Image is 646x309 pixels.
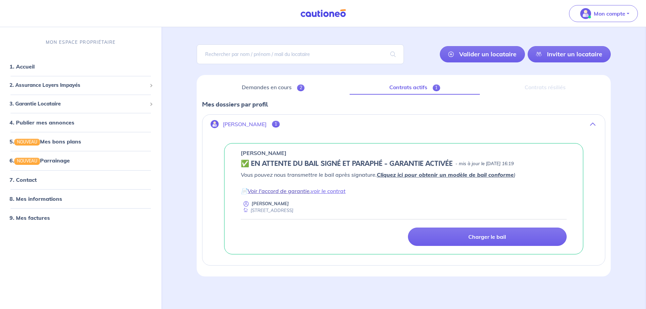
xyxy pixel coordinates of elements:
[241,207,293,214] div: [STREET_ADDRESS]
[311,188,346,194] a: voir le contrat
[594,9,625,18] p: Mon compte
[433,84,441,91] span: 1
[272,121,280,128] span: 1
[9,214,50,221] a: 9. Mes factures
[241,149,287,157] p: [PERSON_NAME]
[9,81,147,89] span: 2. Assurance Loyers Impayés
[241,171,515,178] em: Vous pouvez nous transmettre le bail après signature. )
[197,44,404,64] input: Rechercher par nom / prénom / mail du locataire
[3,97,159,111] div: 3. Garantie Locataire
[580,8,591,19] img: illu_account_valid_menu.svg
[382,45,404,64] span: search
[241,188,346,194] em: 📄 ,
[408,228,567,246] a: Charger le bail
[241,160,567,168] div: state: CONTRACT-SIGNED, Context: IN-LANDLORD,IS-GL-CAUTION-IN-LANDLORD
[241,160,453,168] h5: ✅️️️ EN ATTENTE DU BAIL SIGNÉ ET PARAPHÉ - GARANTIE ACTIVÉE
[9,63,35,70] a: 1. Accueil
[9,100,147,108] span: 3. Garantie Locataire
[569,5,638,22] button: illu_account_valid_menu.svgMon compte
[223,121,267,128] p: [PERSON_NAME]
[528,46,611,62] a: Inviter un locataire
[252,200,289,207] p: [PERSON_NAME]
[202,100,605,109] p: Mes dossiers par profil
[468,233,506,240] p: Charger le bail
[377,171,514,178] a: Cliquez ici pour obtenir un modèle de bail conforme
[211,120,219,128] img: illu_account.svg
[9,119,74,126] a: 4. Publier mes annonces
[455,160,514,167] p: - mis à jour le [DATE] 16:19
[440,46,525,62] a: Valider un locataire
[3,154,159,167] div: 6.NOUVEAUParrainage
[350,80,480,95] a: Contrats actifs1
[202,80,344,95] a: Demandes en cours2
[9,157,70,164] a: 6.NOUVEAUParrainage
[3,211,159,225] div: 9. Mes factures
[3,192,159,206] div: 8. Mes informations
[297,84,305,91] span: 2
[202,116,605,132] button: [PERSON_NAME]1
[9,195,62,202] a: 8. Mes informations
[9,138,81,145] a: 5.NOUVEAUMes bons plans
[248,188,310,194] a: Voir l'accord de garantie
[3,79,159,92] div: 2. Assurance Loyers Impayés
[3,60,159,73] div: 1. Accueil
[3,173,159,187] div: 7. Contact
[9,176,37,183] a: 7. Contact
[3,116,159,129] div: 4. Publier mes annonces
[46,39,116,45] p: MON ESPACE PROPRIÉTAIRE
[298,9,349,18] img: Cautioneo
[3,135,159,148] div: 5.NOUVEAUMes bons plans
